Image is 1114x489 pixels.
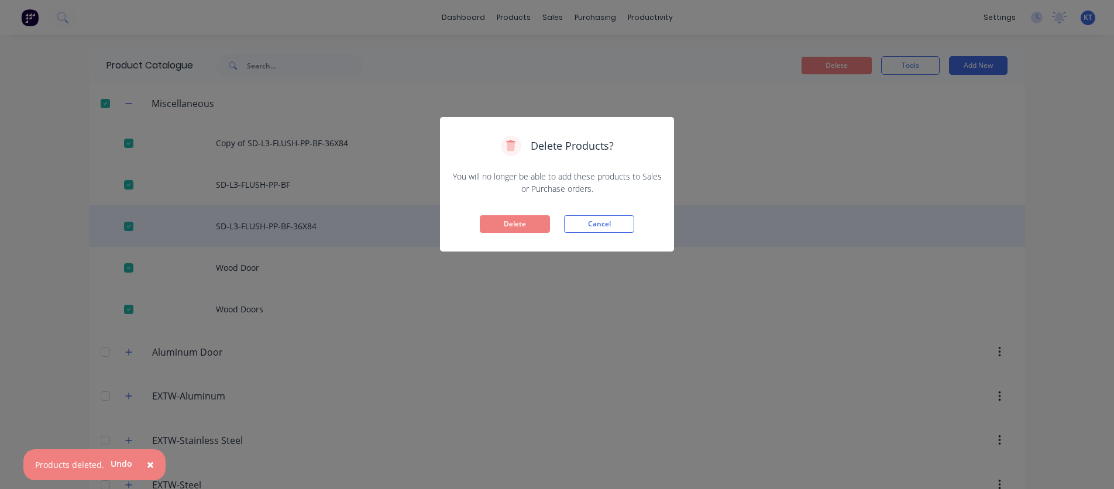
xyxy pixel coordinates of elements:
p: You will no longer be able to add these products to Sales or Purchase orders. [452,170,662,195]
div: Products deleted. [35,459,104,471]
button: Delete [480,215,550,233]
button: Undo [104,455,139,473]
button: Close [135,451,166,479]
span: Delete Products? [531,138,614,154]
button: Cancel [564,215,634,233]
span: × [147,456,154,473]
